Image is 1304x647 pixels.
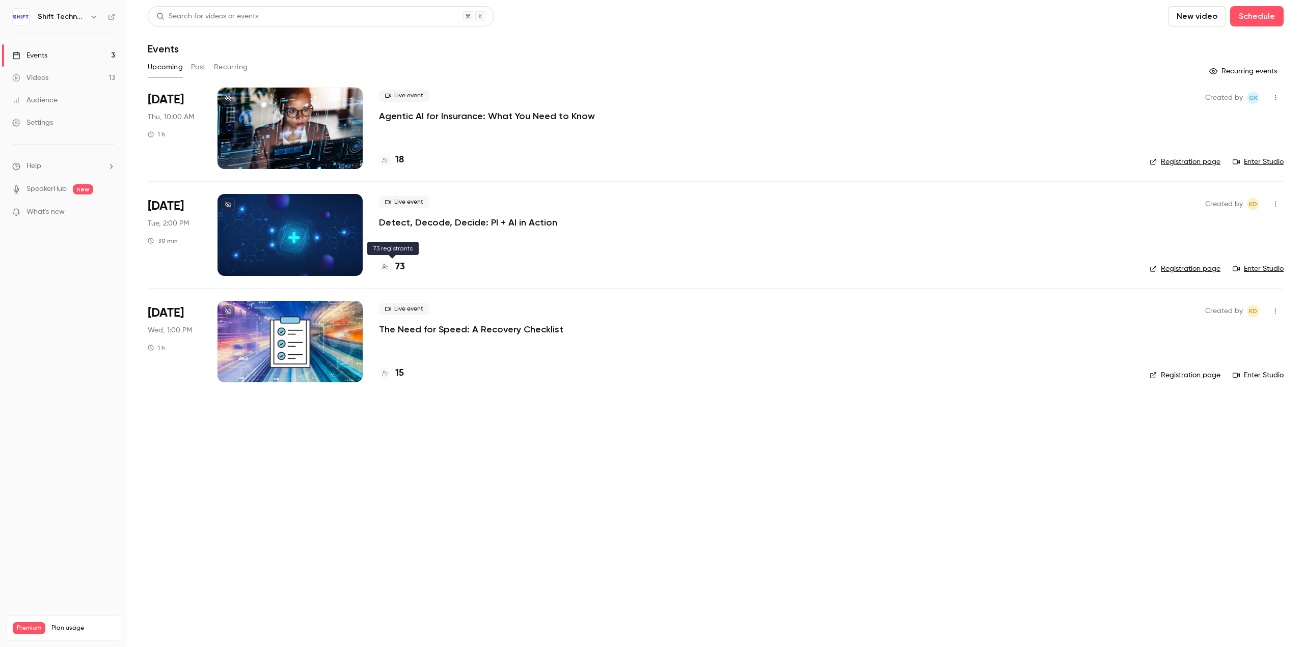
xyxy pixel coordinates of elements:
span: Live event [379,196,429,208]
a: The Need for Speed: A Recovery Checklist [379,323,563,335]
h4: 15 [395,367,404,380]
span: KD [1249,198,1257,210]
span: Gaud KROTOFF [1247,92,1259,104]
span: Kristen DeLuca [1247,198,1259,210]
span: KD [1249,305,1257,317]
div: 30 min [148,237,178,245]
a: 73 [379,260,405,274]
span: Live event [379,90,429,102]
span: Live event [379,303,429,315]
div: Videos [12,73,48,83]
div: Events [12,50,47,61]
span: Tue, 2:00 PM [148,218,189,229]
h1: Events [148,43,179,55]
div: Audience [12,95,58,105]
a: SpeakerHub [26,184,67,194]
a: Registration page [1150,370,1220,380]
div: Settings [12,118,53,128]
a: Agentic AI for Insurance: What You Need to Know [379,110,595,122]
a: Enter Studio [1233,157,1284,167]
span: Created by [1205,198,1243,210]
span: [DATE] [148,198,184,214]
button: Recurring events [1205,63,1284,79]
h6: Shift Technology [38,12,86,22]
a: Registration page [1150,264,1220,274]
span: What's new [26,207,65,217]
a: Enter Studio [1233,370,1284,380]
div: Sep 25 Thu, 10:00 AM (America/New York) [148,88,201,169]
span: Premium [13,622,45,634]
div: Oct 8 Wed, 1:00 PM (America/New York) [148,301,201,382]
span: [DATE] [148,92,184,108]
span: new [73,184,93,194]
div: 1 h [148,130,165,138]
span: Kristen DeLuca [1247,305,1259,317]
span: Wed, 1:00 PM [148,325,192,335]
a: Enter Studio [1233,264,1284,274]
span: Created by [1205,92,1243,104]
iframe: Noticeable Trigger [103,208,115,217]
button: Recurring [214,59,248,75]
button: Schedule [1230,6,1284,26]
span: Created by [1205,305,1243,317]
a: Detect, Decode, Decide: PI + AI in Action [379,216,557,229]
button: Past [191,59,206,75]
span: Plan usage [51,624,115,632]
a: 18 [379,153,404,167]
div: 1 h [148,344,165,352]
span: Help [26,161,41,172]
a: Registration page [1150,157,1220,167]
button: New video [1168,6,1226,26]
h4: 18 [395,153,404,167]
div: Oct 7 Tue, 2:00 PM (America/New York) [148,194,201,275]
span: GK [1249,92,1258,104]
span: [DATE] [148,305,184,321]
h4: 73 [395,260,405,274]
div: Search for videos or events [156,11,258,22]
a: 15 [379,367,404,380]
button: Upcoming [148,59,183,75]
span: Thu, 10:00 AM [148,112,194,122]
li: help-dropdown-opener [12,161,115,172]
img: Shift Technology [13,9,29,25]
